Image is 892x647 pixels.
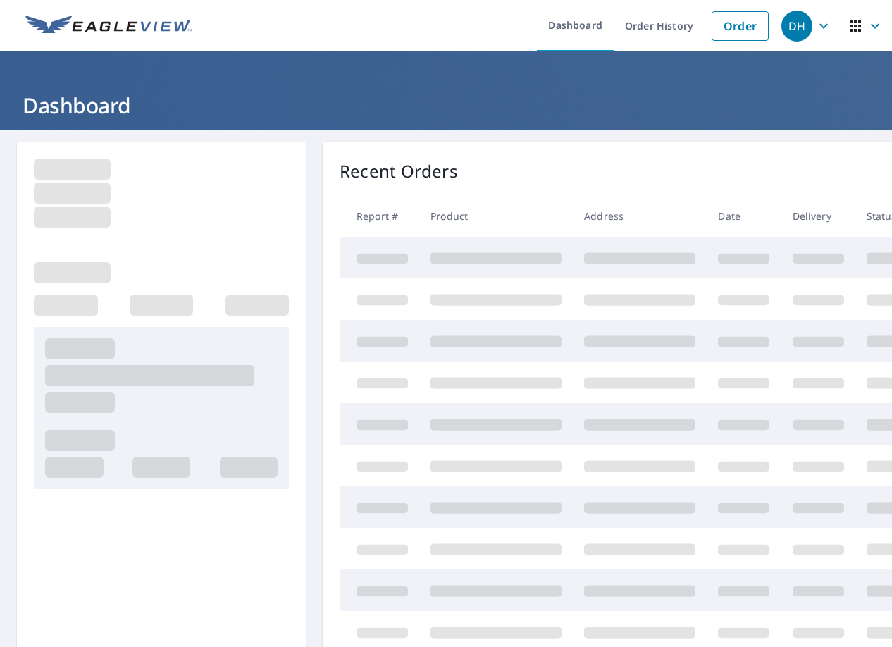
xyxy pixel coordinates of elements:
[712,11,769,41] a: Order
[781,195,855,237] th: Delivery
[25,16,192,37] img: EV Logo
[340,195,419,237] th: Report #
[17,91,875,120] h1: Dashboard
[781,11,812,42] div: DH
[419,195,573,237] th: Product
[340,159,458,184] p: Recent Orders
[707,195,781,237] th: Date
[573,195,707,237] th: Address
